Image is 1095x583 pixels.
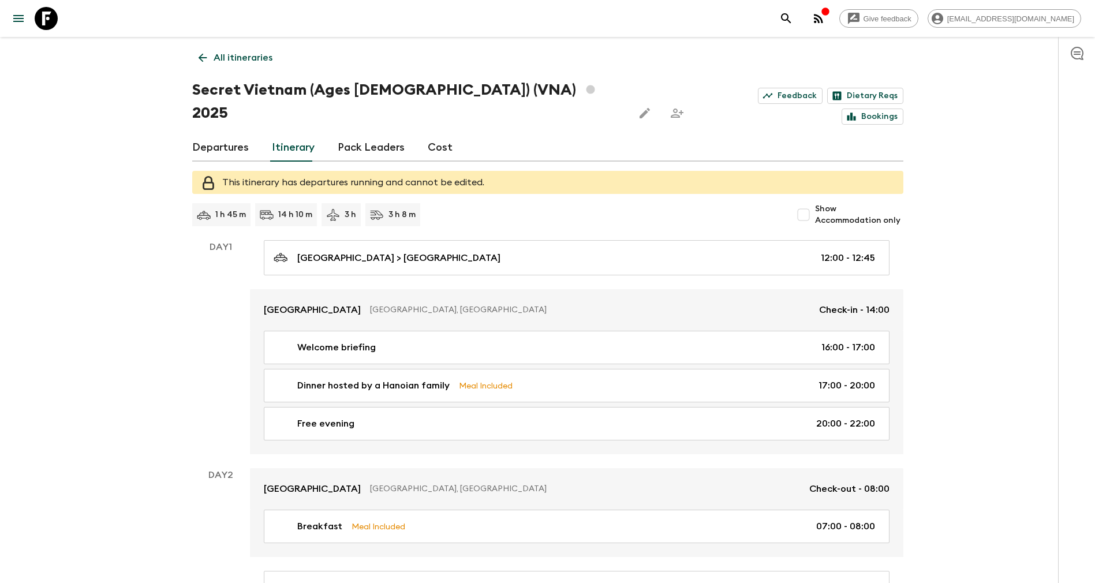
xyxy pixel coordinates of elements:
p: [GEOGRAPHIC_DATA] [264,303,361,317]
p: [GEOGRAPHIC_DATA], [GEOGRAPHIC_DATA] [370,304,810,316]
p: Meal Included [352,520,405,533]
a: Give feedback [839,9,918,28]
h1: Secret Vietnam (Ages [DEMOGRAPHIC_DATA]) (VNA) 2025 [192,79,625,125]
p: Dinner hosted by a Hanoian family [297,379,450,393]
p: Meal Included [459,379,513,392]
button: Edit this itinerary [633,102,656,125]
p: 07:00 - 08:00 [816,520,875,533]
a: All itineraries [192,46,279,69]
a: Cost [428,134,453,162]
p: Check-out - 08:00 [809,482,890,496]
p: Free evening [297,417,354,431]
p: 12:00 - 12:45 [821,251,875,265]
p: 3 h [345,209,356,221]
p: Welcome briefing [297,341,376,354]
p: Day 1 [192,240,250,254]
p: 16:00 - 17:00 [821,341,875,354]
a: Welcome briefing16:00 - 17:00 [264,331,890,364]
p: 14 h 10 m [278,209,312,221]
p: 20:00 - 22:00 [816,417,875,431]
p: Check-in - 14:00 [819,303,890,317]
button: search adventures [775,7,798,30]
div: [EMAIL_ADDRESS][DOMAIN_NAME] [928,9,1081,28]
p: 3 h 8 m [388,209,416,221]
a: Feedback [758,88,823,104]
span: [EMAIL_ADDRESS][DOMAIN_NAME] [941,14,1081,23]
a: [GEOGRAPHIC_DATA][GEOGRAPHIC_DATA], [GEOGRAPHIC_DATA]Check-out - 08:00 [250,468,903,510]
a: Dinner hosted by a Hanoian familyMeal Included17:00 - 20:00 [264,369,890,402]
p: 1 h 45 m [215,209,246,221]
a: Pack Leaders [338,134,405,162]
a: [GEOGRAPHIC_DATA] > [GEOGRAPHIC_DATA]12:00 - 12:45 [264,240,890,275]
p: [GEOGRAPHIC_DATA] > [GEOGRAPHIC_DATA] [297,251,500,265]
span: Give feedback [857,14,918,23]
span: This itinerary has departures running and cannot be edited. [222,178,484,187]
p: 17:00 - 20:00 [819,379,875,393]
p: Breakfast [297,520,342,533]
p: Day 2 [192,468,250,482]
a: BreakfastMeal Included07:00 - 08:00 [264,510,890,543]
a: Dietary Reqs [827,88,903,104]
a: Departures [192,134,249,162]
a: [GEOGRAPHIC_DATA][GEOGRAPHIC_DATA], [GEOGRAPHIC_DATA]Check-in - 14:00 [250,289,903,331]
p: [GEOGRAPHIC_DATA] [264,482,361,496]
a: Free evening20:00 - 22:00 [264,407,890,440]
button: menu [7,7,30,30]
a: Itinerary [272,134,315,162]
span: Share this itinerary [666,102,689,125]
p: [GEOGRAPHIC_DATA], [GEOGRAPHIC_DATA] [370,483,800,495]
span: Show Accommodation only [815,203,903,226]
p: All itineraries [214,51,272,65]
a: Bookings [842,109,903,125]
